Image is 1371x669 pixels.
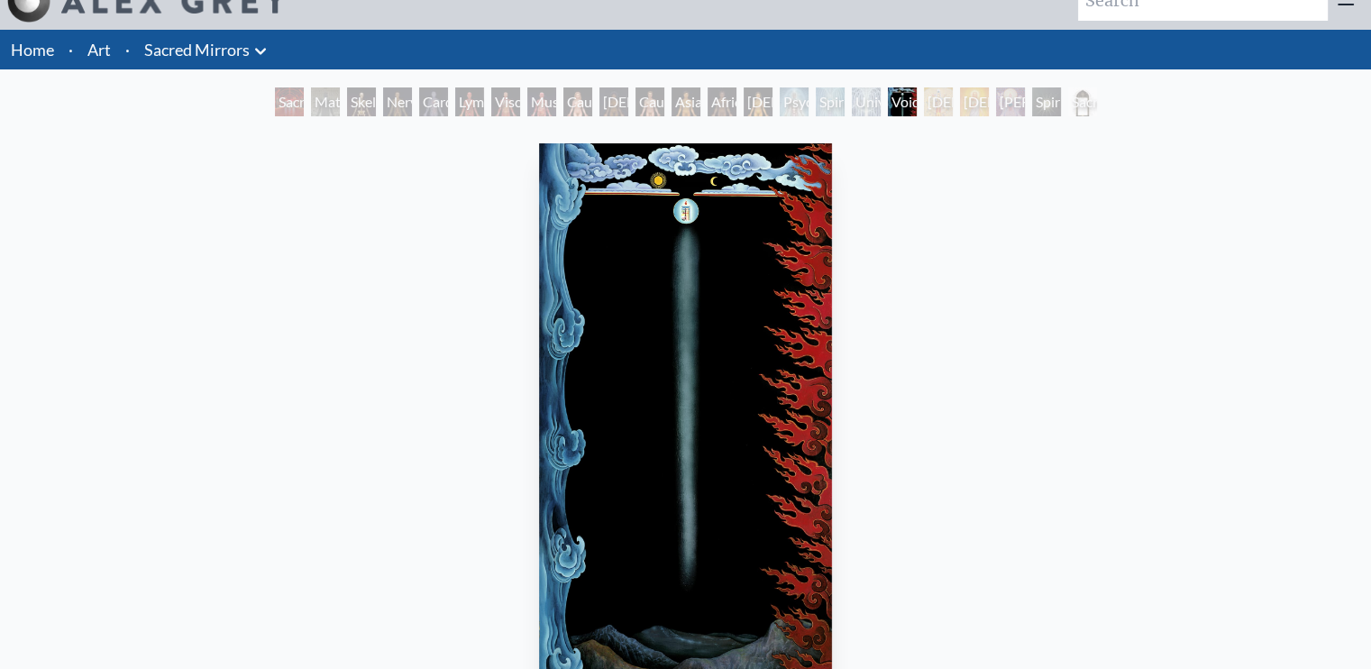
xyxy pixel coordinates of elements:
[599,87,628,116] div: [DEMOGRAPHIC_DATA] Woman
[1068,87,1097,116] div: Sacred Mirrors Frame
[347,87,376,116] div: Skeletal System
[383,87,412,116] div: Nervous System
[275,87,304,116] div: Sacred Mirrors Room, [GEOGRAPHIC_DATA]
[780,87,809,116] div: Psychic Energy System
[527,87,556,116] div: Muscle System
[87,37,111,62] a: Art
[491,87,520,116] div: Viscera
[888,87,917,116] div: Void Clear Light
[635,87,664,116] div: Caucasian Man
[816,87,845,116] div: Spiritual Energy System
[61,30,80,69] li: ·
[563,87,592,116] div: Caucasian Woman
[672,87,700,116] div: Asian Man
[311,87,340,116] div: Material World
[744,87,772,116] div: [DEMOGRAPHIC_DATA] Woman
[960,87,989,116] div: [DEMOGRAPHIC_DATA]
[708,87,736,116] div: African Man
[924,87,953,116] div: [DEMOGRAPHIC_DATA]
[852,87,881,116] div: Universal Mind Lattice
[144,37,250,62] a: Sacred Mirrors
[11,40,54,60] a: Home
[996,87,1025,116] div: [PERSON_NAME]
[1032,87,1061,116] div: Spiritual World
[118,30,137,69] li: ·
[455,87,484,116] div: Lymphatic System
[419,87,448,116] div: Cardiovascular System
